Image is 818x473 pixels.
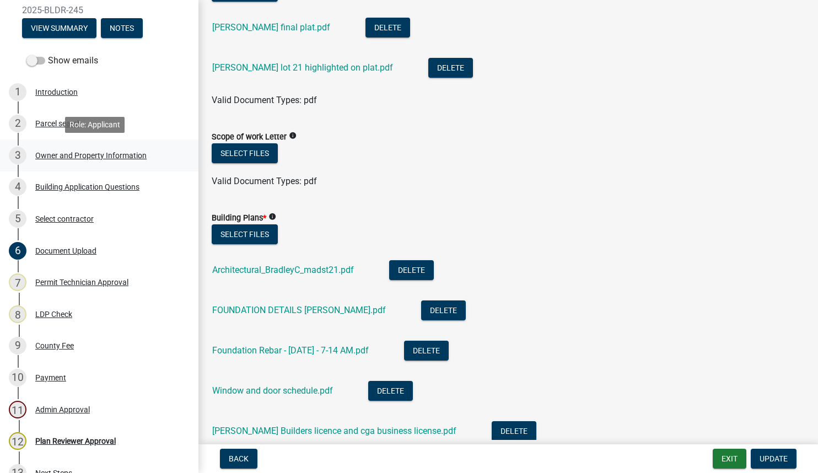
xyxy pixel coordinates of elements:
wm-modal-confirm: Delete Document [365,23,410,34]
i: info [268,213,276,221]
button: Update [751,449,797,469]
a: [PERSON_NAME] lot 21 highlighted on plat.pdf [212,62,393,73]
div: County Fee [35,342,74,350]
div: 6 [9,242,26,260]
a: Architectural_BradleyC_madst21.pdf [212,265,354,275]
wm-modal-confirm: Delete Document [389,266,434,276]
div: Building Application Questions [35,183,139,191]
div: Owner and Property Information [35,152,147,159]
span: 2025-BLDR-245 [22,5,176,15]
div: Introduction [35,88,78,96]
button: Delete [428,58,473,78]
div: LDP Check [35,310,72,318]
button: View Summary [22,18,96,38]
a: Foundation Rebar - [DATE] - 7-14 AM.pdf [212,345,369,356]
button: Select files [212,143,278,163]
span: Valid Document Types: pdf [212,95,317,105]
a: [PERSON_NAME] final plat.pdf [212,22,330,33]
span: Update [760,454,788,463]
label: Show emails [26,54,98,67]
a: Window and door schedule.pdf [212,385,333,396]
button: Delete [492,421,536,441]
div: 8 [9,305,26,323]
div: Payment [35,374,66,381]
div: Admin Approval [35,406,90,413]
span: Back [229,454,249,463]
wm-modal-confirm: Summary [22,24,96,33]
wm-modal-confirm: Delete Document [492,427,536,437]
div: Select contractor [35,215,94,223]
div: 2 [9,115,26,132]
wm-modal-confirm: Delete Document [368,386,413,397]
button: Notes [101,18,143,38]
button: Exit [713,449,746,469]
button: Delete [421,300,466,320]
div: 4 [9,178,26,196]
div: Document Upload [35,247,96,255]
div: 9 [9,337,26,354]
div: 11 [9,401,26,418]
div: 5 [9,210,26,228]
div: 12 [9,432,26,450]
a: [PERSON_NAME] Builders licence and cga business license.pdf [212,426,456,436]
div: Plan Reviewer Approval [35,437,116,445]
a: FOUNDATION DETAILS [PERSON_NAME].pdf [212,305,386,315]
div: 10 [9,369,26,386]
div: Permit Technician Approval [35,278,128,286]
wm-modal-confirm: Delete Document [404,346,449,357]
wm-modal-confirm: Delete Document [428,63,473,74]
label: Building Plans [212,214,266,222]
i: info [289,132,297,139]
div: 1 [9,83,26,101]
button: Delete [389,260,434,280]
div: 3 [9,147,26,164]
wm-modal-confirm: Notes [101,24,143,33]
label: Scope of work Letter [212,133,287,141]
div: Role: Applicant [65,117,125,133]
button: Delete [365,18,410,37]
wm-modal-confirm: Delete Document [421,306,466,316]
div: 7 [9,273,26,291]
button: Delete [368,381,413,401]
button: Select files [212,224,278,244]
div: Parcel search [35,120,82,127]
button: Back [220,449,257,469]
span: Valid Document Types: pdf [212,176,317,186]
button: Delete [404,341,449,361]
